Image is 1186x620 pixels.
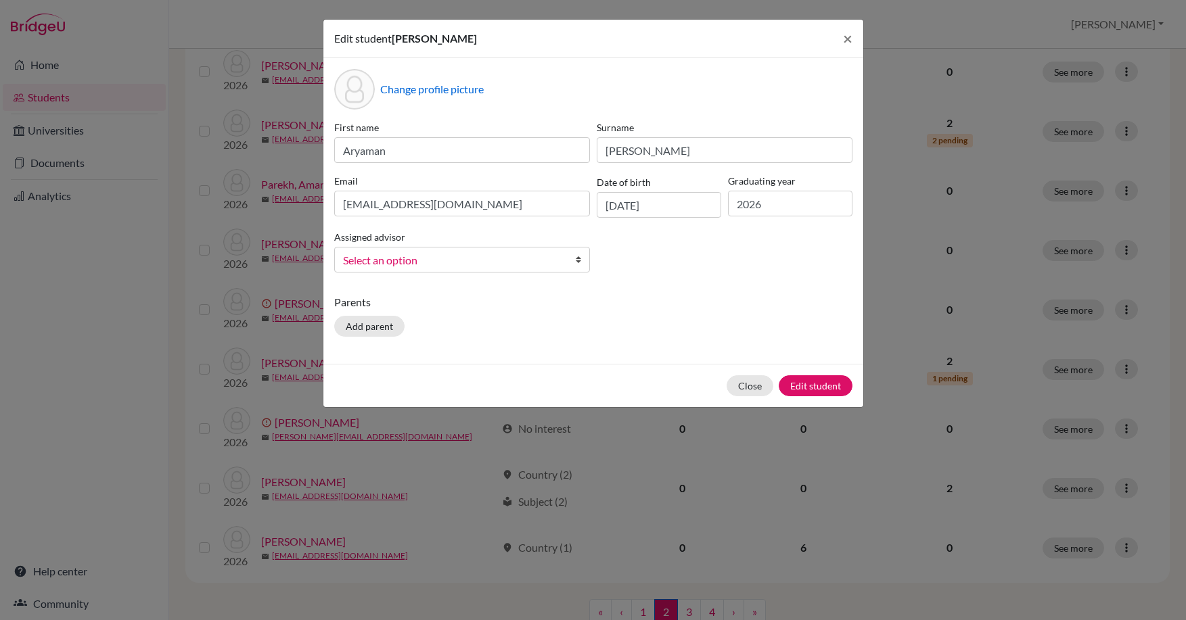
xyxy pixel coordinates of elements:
[779,375,852,396] button: Edit student
[334,32,392,45] span: Edit student
[597,120,852,135] label: Surname
[334,294,852,310] p: Parents
[334,316,405,337] button: Add parent
[597,175,651,189] label: Date of birth
[832,20,863,57] button: Close
[334,120,590,135] label: First name
[843,28,852,48] span: ×
[334,174,590,188] label: Email
[728,174,852,188] label: Graduating year
[392,32,477,45] span: [PERSON_NAME]
[334,230,405,244] label: Assigned advisor
[334,69,375,110] div: Profile picture
[727,375,773,396] button: Close
[343,252,564,269] span: Select an option
[597,192,721,218] input: dd/mm/yyyy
